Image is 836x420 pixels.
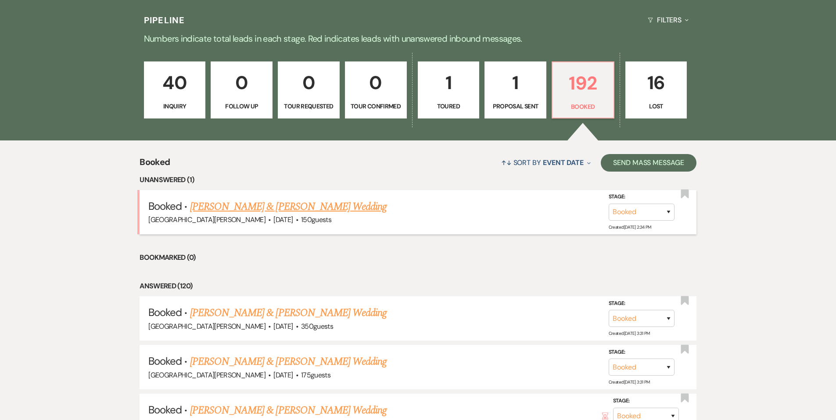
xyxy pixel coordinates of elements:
span: Booked [148,305,182,319]
span: [DATE] [273,370,293,380]
label: Stage: [609,348,675,357]
p: Lost [631,101,682,111]
p: 192 [558,68,608,98]
p: Booked [558,102,608,111]
span: Booked [140,155,170,174]
p: 1 [423,68,474,97]
a: 1Toured [418,61,480,118]
span: [GEOGRAPHIC_DATA][PERSON_NAME] [148,215,266,224]
a: [PERSON_NAME] & [PERSON_NAME] Wedding [190,305,387,321]
span: [DATE] [273,215,293,224]
button: Sort By Event Date [498,151,594,174]
button: Send Mass Message [601,154,696,172]
p: Numbers indicate total leads in each stage. Red indicates leads with unanswered inbound messages. [102,32,734,46]
span: 175 guests [301,370,330,380]
a: [PERSON_NAME] & [PERSON_NAME] Wedding [190,402,387,418]
button: Filters [644,8,692,32]
label: Stage: [609,299,675,309]
p: 1 [490,68,541,97]
li: Bookmarked (0) [140,252,696,263]
span: 350 guests [301,322,333,331]
p: 0 [283,68,334,97]
span: [GEOGRAPHIC_DATA][PERSON_NAME] [148,322,266,331]
a: [PERSON_NAME] & [PERSON_NAME] Wedding [190,354,387,370]
span: Event Date [543,158,584,167]
a: 1Proposal Sent [484,61,546,118]
p: Toured [423,101,474,111]
a: 192Booked [552,61,614,118]
span: Created: [DATE] 3:31 PM [609,330,650,336]
span: Booked [148,354,182,368]
span: [GEOGRAPHIC_DATA][PERSON_NAME] [148,370,266,380]
li: Unanswered (1) [140,174,696,186]
a: 40Inquiry [144,61,206,118]
label: Stage: [609,192,675,202]
p: Proposal Sent [490,101,541,111]
p: 16 [631,68,682,97]
span: [DATE] [273,322,293,331]
li: Answered (120) [140,280,696,292]
p: Inquiry [150,101,200,111]
p: Tour Requested [283,101,334,111]
p: 40 [150,68,200,97]
span: 150 guests [301,215,331,224]
span: ↑↓ [501,158,512,167]
p: 0 [351,68,401,97]
p: Follow Up [216,101,267,111]
span: Booked [148,199,182,213]
a: [PERSON_NAME] & [PERSON_NAME] Wedding [190,199,387,215]
span: Booked [148,403,182,416]
p: Tour Confirmed [351,101,401,111]
a: 0Tour Confirmed [345,61,407,118]
a: 0Follow Up [211,61,273,118]
a: 0Tour Requested [278,61,340,118]
h3: Pipeline [144,14,185,26]
a: 16Lost [625,61,687,118]
span: Created: [DATE] 2:34 PM [609,224,651,230]
span: Created: [DATE] 3:31 PM [609,379,650,385]
p: 0 [216,68,267,97]
label: Stage: [613,396,679,406]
